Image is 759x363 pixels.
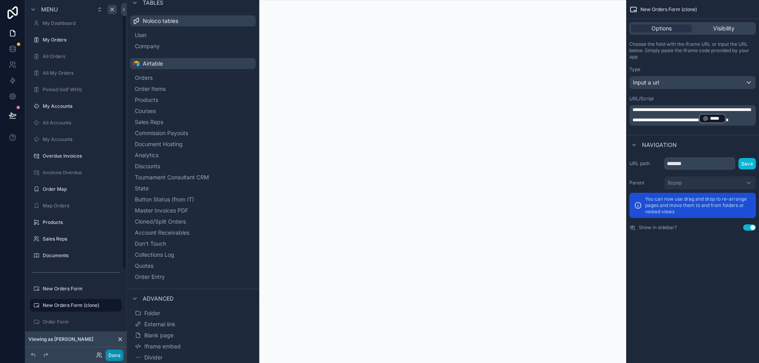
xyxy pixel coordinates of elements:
span: Quotes [135,262,153,270]
button: Commission Payouts [133,128,253,139]
span: Tournament Consultant CRM [135,173,209,181]
span: External link [144,320,176,328]
span: New Orders Form (clone) [640,6,697,13]
button: Cloned/Split Orders [133,216,253,227]
label: Documents [43,252,120,259]
button: Company [133,41,253,52]
a: All My Orders [30,67,122,79]
label: New Orders Form (clone) [43,302,117,308]
span: Company [135,42,160,50]
button: Orders [133,72,253,83]
span: Account Receivables [135,229,189,237]
button: Master Invoices PDF [133,205,253,216]
button: Divider [133,352,253,363]
button: Collections Log [133,249,253,260]
span: Viewing as [PERSON_NAME] [28,336,93,342]
button: Account Receivables [133,227,253,238]
label: My Accounts [43,103,120,109]
span: Order Entry [135,273,165,281]
label: Pinned Golf WHQ [43,87,120,93]
a: Products [30,216,122,229]
button: Document Hosting [133,139,253,150]
label: All Orders [43,53,120,60]
span: Master Invoices PDF [135,207,188,214]
span: Airtable [143,60,163,68]
button: Done [106,350,123,361]
a: My Accounts [30,133,122,146]
span: Menu [41,6,58,13]
span: Iframe embed [144,342,181,350]
label: Map Orders [43,203,120,209]
button: Courses [133,105,253,117]
label: URL/Script [629,96,654,102]
a: My Orders [30,34,122,46]
span: Blank page [144,331,174,339]
img: Airtable Logo [133,60,140,67]
button: Order Entry [133,271,253,282]
label: My Accounts [43,136,120,143]
a: All Orders [30,50,122,63]
label: Type [629,66,640,73]
a: My Dashboard [30,17,122,30]
button: None [664,176,756,190]
a: Overdue Invoices [30,150,122,162]
span: Visibility [713,24,734,32]
p: Choose the field with the iframe URL or input the URL below. Simply paste the iframe code provide... [629,41,756,60]
span: Orders [135,74,153,82]
a: My Accounts [30,100,122,113]
a: Pinned Golf WHQ [30,83,122,96]
a: Sales Reps [30,233,122,245]
label: Products [43,219,120,226]
button: Don't Touch [133,238,253,249]
a: All Accounts [30,117,122,129]
span: State [135,184,149,192]
label: All Accounts [43,120,120,126]
span: Products [135,96,158,104]
span: Order Items [135,85,166,93]
span: Courses [135,107,156,115]
label: My Orders [43,37,120,43]
label: Order Form [43,319,120,325]
button: Quotes [133,260,253,271]
label: Sales Reps [43,236,120,242]
label: URL path [629,160,661,167]
button: Folder [133,308,253,319]
span: Noloco tables [143,17,178,25]
button: External link [133,319,253,330]
span: Don't Touch [135,240,166,248]
label: Order Map [43,186,120,192]
button: Iframe embed [133,341,253,352]
label: All My Orders [43,70,120,76]
a: Map Orders [30,199,122,212]
div: scrollable content [629,105,756,126]
label: New Orders Form [43,286,120,292]
span: Advanced [143,295,174,303]
span: Discounts [135,162,160,170]
span: Navigation [642,141,677,149]
button: State [133,183,253,194]
span: Options [651,24,672,32]
span: Cloned/Split Orders [135,218,186,226]
label: Parent [629,180,661,186]
span: Sales Reps [135,118,163,126]
button: Sales Reps [133,117,253,128]
a: New Orders Form (clone) [30,299,122,312]
p: You can now use drag and drop to re-arrange pages and move them to and from folders or nested views [645,196,751,215]
a: Invoices Overdue [30,166,122,179]
span: Collections Log [135,251,174,259]
button: Order Items [133,83,253,94]
button: Products [133,94,253,105]
button: Discounts [133,161,253,172]
button: User [133,30,253,41]
label: My Dashboard [43,20,120,26]
span: Document Hosting [135,140,183,148]
span: None [668,179,682,187]
a: Order Form [30,316,122,328]
span: Analytics [135,151,159,159]
button: Tournament Consultant CRM [133,172,253,183]
span: Button Status (from IT) [135,196,194,203]
a: Order Map [30,183,122,196]
span: Input a url [633,79,659,87]
span: Divider [144,354,162,361]
button: Button Status (from IT) [133,194,253,205]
